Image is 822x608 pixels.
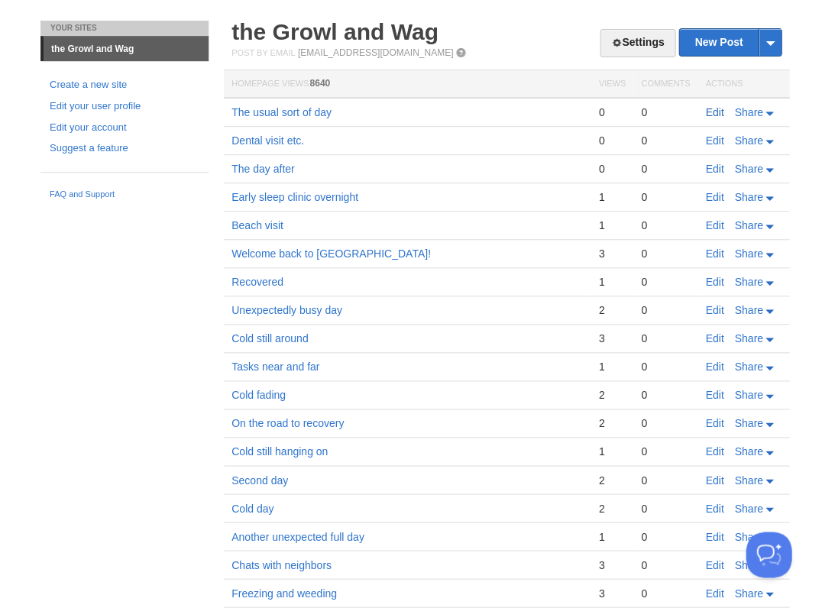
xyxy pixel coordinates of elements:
[641,247,690,260] div: 0
[705,502,723,514] a: Edit
[705,276,723,288] a: Edit
[641,360,690,374] div: 0
[231,276,283,288] a: Recovered
[598,558,625,571] div: 3
[298,47,453,58] a: [EMAIL_ADDRESS][DOMAIN_NAME]
[231,304,342,316] a: Unexpectedly busy day
[231,191,358,203] a: Early sleep clinic overnight
[705,163,723,175] a: Edit
[224,70,591,99] th: Homepage Views
[40,21,209,36] li: Your Sites
[50,120,199,136] a: Edit your account
[697,70,789,99] th: Actions
[598,529,625,543] div: 1
[705,389,723,401] a: Edit
[641,416,690,430] div: 0
[598,247,625,260] div: 3
[734,247,762,260] span: Share
[598,134,625,147] div: 0
[641,218,690,232] div: 0
[598,303,625,317] div: 2
[705,332,723,344] a: Edit
[734,106,762,118] span: Share
[231,558,332,571] a: Chats with neighbors
[705,445,723,458] a: Edit
[705,361,723,373] a: Edit
[231,247,431,260] a: Welcome back to [GEOGRAPHIC_DATA]!
[231,19,439,44] a: the Growl and Wag
[705,191,723,203] a: Edit
[598,360,625,374] div: 1
[641,445,690,458] div: 0
[231,163,295,175] a: The day after
[231,219,283,231] a: Beach visit
[734,276,762,288] span: Share
[641,529,690,543] div: 0
[641,303,690,317] div: 0
[641,134,690,147] div: 0
[705,530,723,542] a: Edit
[598,416,625,430] div: 2
[641,501,690,515] div: 0
[231,361,319,373] a: Tasks near and far
[734,134,762,147] span: Share
[231,106,332,118] a: The usual sort of day
[705,106,723,118] a: Edit
[705,417,723,429] a: Edit
[734,474,762,486] span: Share
[705,587,723,599] a: Edit
[231,502,273,514] a: Cold day
[734,530,762,542] span: Share
[231,445,328,458] a: Cold still hanging on
[598,162,625,176] div: 0
[44,37,209,61] a: the Growl and Wag
[231,389,286,401] a: Cold fading
[641,162,690,176] div: 0
[50,99,199,115] a: Edit your user profile
[734,163,762,175] span: Share
[600,29,675,57] a: Settings
[705,474,723,486] a: Edit
[50,188,199,202] a: FAQ and Support
[705,219,723,231] a: Edit
[734,445,762,458] span: Share
[734,191,762,203] span: Share
[598,445,625,458] div: 1
[598,105,625,119] div: 0
[734,502,762,514] span: Share
[633,70,697,99] th: Comments
[50,141,199,157] a: Suggest a feature
[231,332,308,344] a: Cold still around
[598,501,625,515] div: 2
[705,247,723,260] a: Edit
[641,105,690,119] div: 0
[705,134,723,147] a: Edit
[641,558,690,571] div: 0
[598,218,625,232] div: 1
[705,558,723,571] a: Edit
[734,304,762,316] span: Share
[50,77,199,93] a: Create a new site
[231,474,288,486] a: Second day
[746,532,791,577] iframe: Help Scout Beacon - Open
[734,417,762,429] span: Share
[641,473,690,487] div: 0
[641,388,690,402] div: 0
[231,48,295,57] span: Post by Email
[705,304,723,316] a: Edit
[598,275,625,289] div: 1
[598,473,625,487] div: 2
[598,586,625,600] div: 3
[641,190,690,204] div: 0
[231,134,304,147] a: Dental visit etc.
[734,361,762,373] span: Share
[598,388,625,402] div: 2
[231,417,344,429] a: On the road to recovery
[641,586,690,600] div: 0
[734,587,762,599] span: Share
[231,530,364,542] a: Another unexpected full day
[734,389,762,401] span: Share
[734,219,762,231] span: Share
[641,275,690,289] div: 0
[591,70,633,99] th: Views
